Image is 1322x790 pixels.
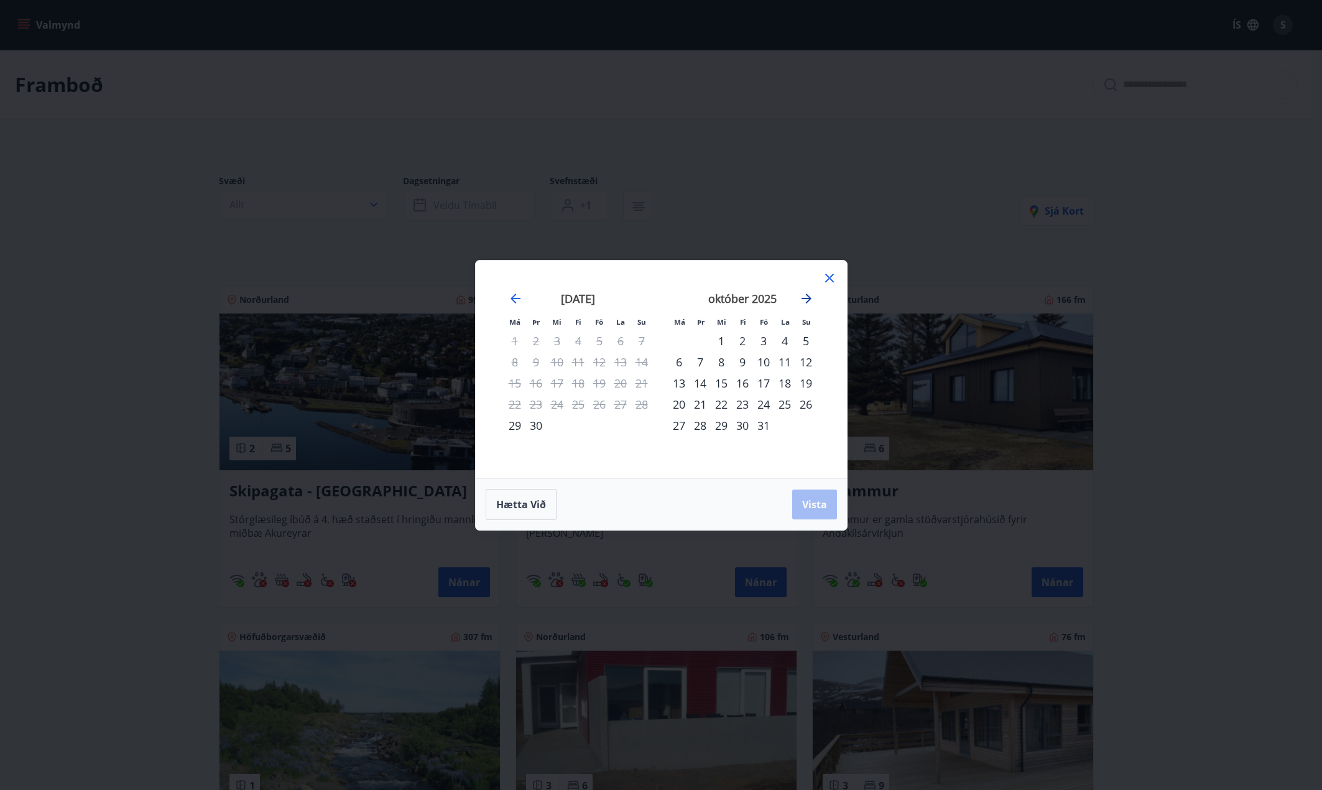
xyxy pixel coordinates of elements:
[781,317,790,327] small: La
[668,394,690,415] td: Choose mánudagur, 20. október 2025 as your check-in date. It’s available.
[616,317,625,327] small: La
[631,330,652,351] td: Not available. sunnudagur, 7. september 2025
[525,415,547,436] td: Choose þriðjudagur, 30. september 2025 as your check-in date. It’s available.
[732,394,753,415] div: 23
[795,330,816,351] td: Choose sunnudagur, 5. október 2025 as your check-in date. It’s available.
[711,373,732,394] div: 15
[690,415,711,436] td: Choose þriðjudagur, 28. október 2025 as your check-in date. It’s available.
[552,317,562,327] small: Mi
[732,330,753,351] div: 2
[795,351,816,373] div: 12
[504,373,525,394] td: Not available. mánudagur, 15. september 2025
[532,317,540,327] small: Þr
[690,351,711,373] td: Choose þriðjudagur, 7. október 2025 as your check-in date. It’s available.
[547,351,568,373] td: Not available. miðvikudagur, 10. september 2025
[711,330,732,351] div: 1
[525,415,547,436] div: 30
[589,330,610,351] td: Not available. föstudagur, 5. september 2025
[547,373,568,394] td: Not available. miðvikudagur, 17. september 2025
[795,394,816,415] div: 26
[668,394,690,415] div: 20
[668,351,690,373] td: Choose mánudagur, 6. október 2025 as your check-in date. It’s available.
[589,373,610,394] td: Not available. föstudagur, 19. september 2025
[668,373,690,394] div: 13
[525,351,547,373] td: Not available. þriðjudagur, 9. september 2025
[674,317,685,327] small: Má
[631,394,652,415] td: Not available. sunnudagur, 28. september 2025
[496,498,546,511] span: Hætta við
[795,373,816,394] div: 19
[753,330,774,351] td: Choose föstudagur, 3. október 2025 as your check-in date. It’s available.
[631,373,652,394] td: Not available. sunnudagur, 21. september 2025
[711,330,732,351] td: Choose miðvikudagur, 1. október 2025 as your check-in date. It’s available.
[504,330,525,351] td: Not available. mánudagur, 1. september 2025
[732,415,753,436] div: 30
[795,373,816,394] td: Choose sunnudagur, 19. október 2025 as your check-in date. It’s available.
[799,291,814,306] div: Move forward to switch to the next month.
[795,330,816,351] div: 5
[504,394,525,415] td: Not available. mánudagur, 22. september 2025
[610,351,631,373] td: Not available. laugardagur, 13. september 2025
[732,351,753,373] div: 9
[690,394,711,415] div: 21
[491,276,832,463] div: Calendar
[690,415,711,436] div: 28
[668,351,690,373] div: 6
[508,291,523,306] div: Move backward to switch to the previous month.
[690,394,711,415] td: Choose þriðjudagur, 21. október 2025 as your check-in date. It’s available.
[774,394,795,415] div: 25
[708,291,777,306] strong: október 2025
[568,330,589,351] td: Not available. fimmtudagur, 4. september 2025
[753,330,774,351] div: 3
[802,317,811,327] small: Su
[760,317,768,327] small: Fö
[753,351,774,373] div: 10
[753,351,774,373] td: Choose föstudagur, 10. október 2025 as your check-in date. It’s available.
[589,394,610,415] td: Not available. föstudagur, 26. september 2025
[774,330,795,351] td: Choose laugardagur, 4. október 2025 as your check-in date. It’s available.
[668,373,690,394] td: Choose mánudagur, 13. október 2025 as your check-in date. It’s available.
[610,330,631,351] td: Not available. laugardagur, 6. september 2025
[711,373,732,394] td: Choose miðvikudagur, 15. október 2025 as your check-in date. It’s available.
[575,317,581,327] small: Fi
[753,394,774,415] td: Choose föstudagur, 24. október 2025 as your check-in date. It’s available.
[732,373,753,394] div: 16
[525,394,547,415] td: Not available. þriðjudagur, 23. september 2025
[774,373,795,394] td: Choose laugardagur, 18. október 2025 as your check-in date. It’s available.
[711,394,732,415] td: Choose miðvikudagur, 22. október 2025 as your check-in date. It’s available.
[509,317,520,327] small: Má
[690,373,711,394] td: Choose þriðjudagur, 14. október 2025 as your check-in date. It’s available.
[774,351,795,373] div: 11
[711,351,732,373] div: 8
[525,373,547,394] td: Not available. þriðjudagur, 16. september 2025
[610,373,631,394] td: Not available. laugardagur, 20. september 2025
[486,489,557,520] button: Hætta við
[774,394,795,415] td: Choose laugardagur, 25. október 2025 as your check-in date. It’s available.
[774,330,795,351] div: 4
[525,330,547,351] td: Not available. þriðjudagur, 2. september 2025
[753,373,774,394] div: 17
[711,415,732,436] div: 29
[711,415,732,436] td: Choose miðvikudagur, 29. október 2025 as your check-in date. It’s available.
[690,373,711,394] div: 14
[595,317,603,327] small: Fö
[740,317,746,327] small: Fi
[631,351,652,373] td: Not available. sunnudagur, 14. september 2025
[732,394,753,415] td: Choose fimmtudagur, 23. október 2025 as your check-in date. It’s available.
[732,415,753,436] td: Choose fimmtudagur, 30. október 2025 as your check-in date. It’s available.
[753,373,774,394] td: Choose föstudagur, 17. október 2025 as your check-in date. It’s available.
[753,394,774,415] div: 24
[711,351,732,373] td: Choose miðvikudagur, 8. október 2025 as your check-in date. It’s available.
[568,394,589,415] td: Not available. fimmtudagur, 25. september 2025
[547,330,568,351] td: Not available. miðvikudagur, 3. september 2025
[637,317,646,327] small: Su
[668,415,690,436] td: Choose mánudagur, 27. október 2025 as your check-in date. It’s available.
[668,415,690,436] div: 27
[732,330,753,351] td: Choose fimmtudagur, 2. október 2025 as your check-in date. It’s available.
[690,351,711,373] div: 7
[732,351,753,373] td: Choose fimmtudagur, 9. október 2025 as your check-in date. It’s available.
[504,351,525,373] td: Not available. mánudagur, 8. september 2025
[753,415,774,436] div: 31
[774,373,795,394] div: 18
[547,394,568,415] td: Not available. miðvikudagur, 24. september 2025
